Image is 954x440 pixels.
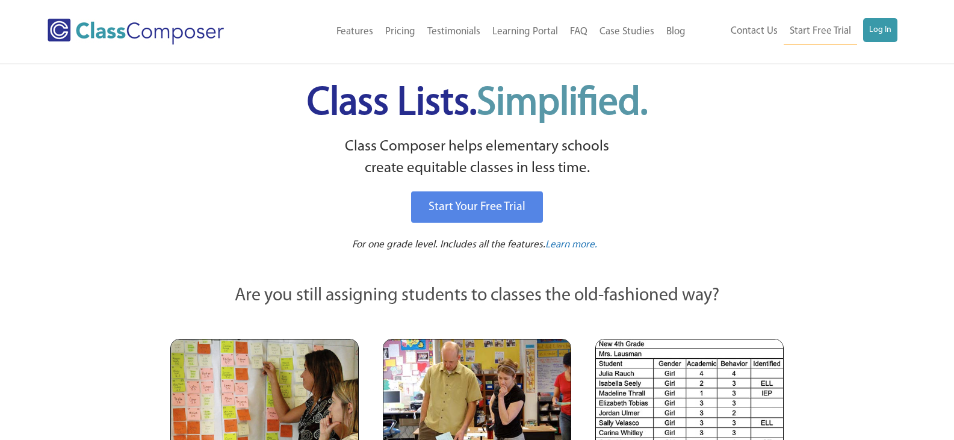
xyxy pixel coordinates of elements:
[593,19,660,45] a: Case Studies
[307,84,648,123] span: Class Lists.
[411,191,543,223] a: Start Your Free Trial
[330,19,379,45] a: Features
[170,283,784,309] p: Are you still assigning students to classes the old-fashioned way?
[486,19,564,45] a: Learning Portal
[271,19,692,45] nav: Header Menu
[477,84,648,123] span: Simplified.
[545,240,597,250] span: Learn more.
[692,18,897,45] nav: Header Menu
[48,19,224,45] img: Class Composer
[352,240,545,250] span: For one grade level. Includes all the features.
[660,19,692,45] a: Blog
[379,19,421,45] a: Pricing
[863,18,897,42] a: Log In
[784,18,857,45] a: Start Free Trial
[169,136,786,180] p: Class Composer helps elementary schools create equitable classes in less time.
[545,238,597,253] a: Learn more.
[564,19,593,45] a: FAQ
[429,201,525,213] span: Start Your Free Trial
[421,19,486,45] a: Testimonials
[725,18,784,45] a: Contact Us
